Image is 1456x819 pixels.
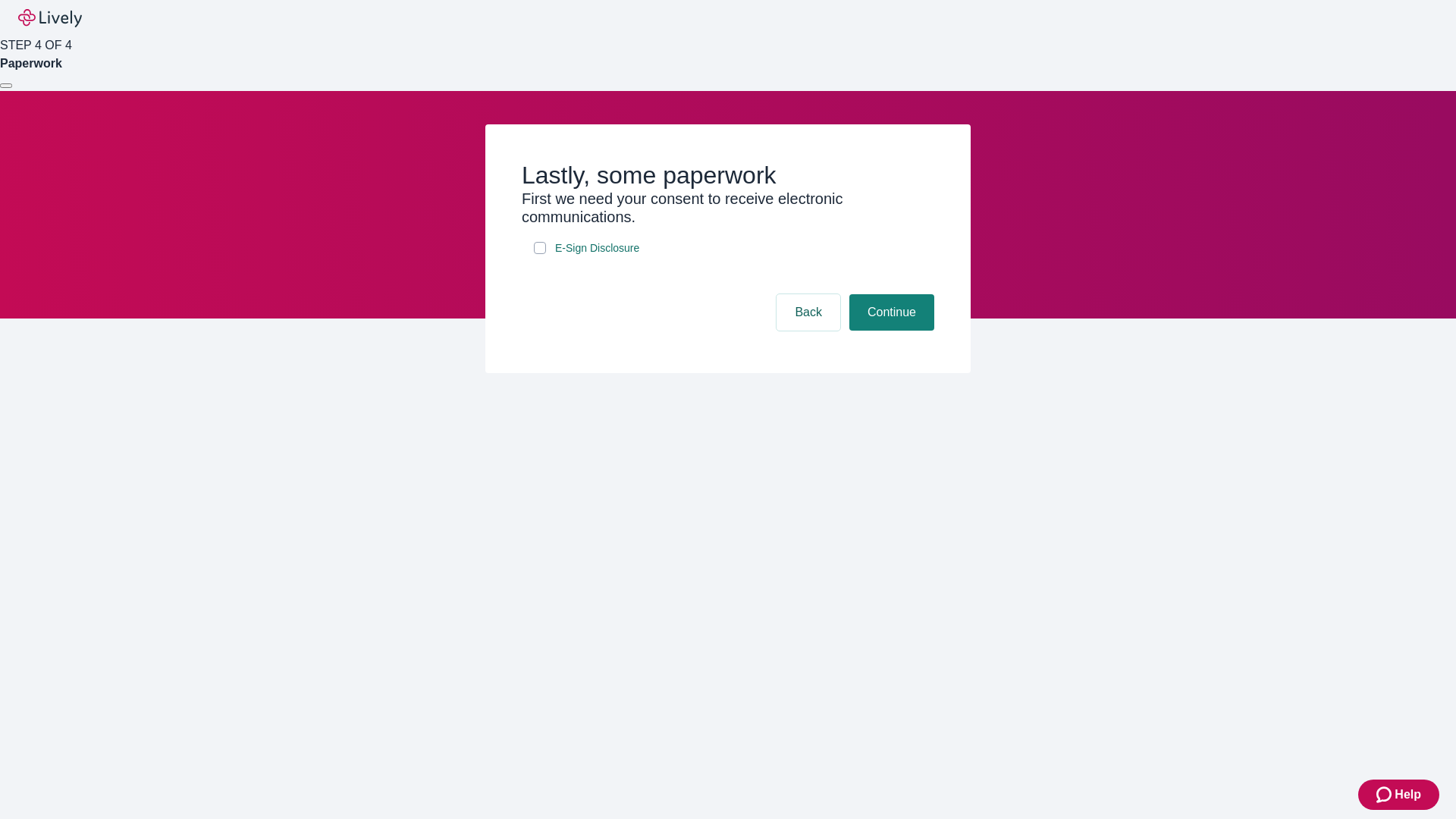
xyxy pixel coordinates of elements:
svg: Zendesk support icon [1376,786,1395,804]
span: Help [1395,786,1421,804]
button: Continue [849,294,934,331]
button: Back [777,294,840,331]
h3: First we need your consent to receive electronic communications. [522,190,934,226]
a: e-sign disclosure document [552,239,642,258]
span: E-Sign Disclosure [555,240,639,256]
img: Lively [18,9,82,27]
button: Zendesk support iconHelp [1358,780,1439,810]
h2: Lastly, some paperwork [522,161,934,190]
